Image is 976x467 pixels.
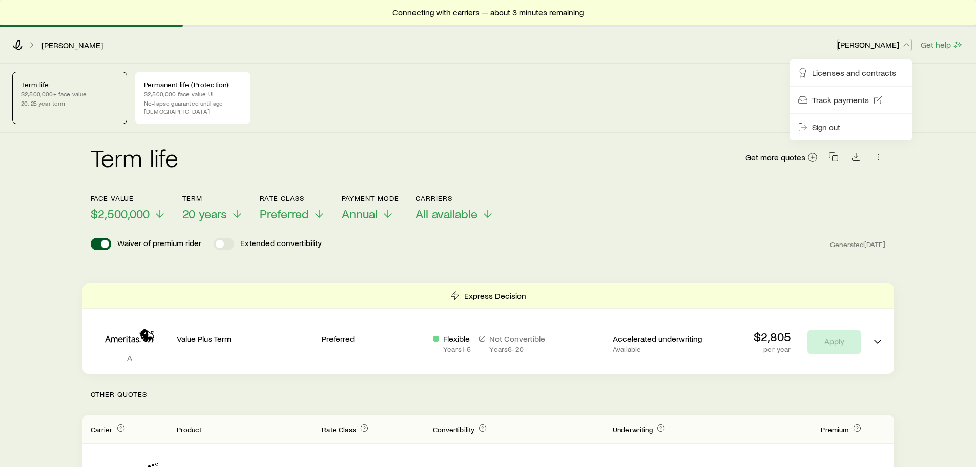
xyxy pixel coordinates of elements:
button: CarriersAll available [416,194,494,221]
a: Track payments [794,91,908,109]
p: $2,805 [754,330,791,344]
span: Convertibility [433,425,474,434]
a: Permanent life (Protection)$2,500,000 face value ULNo-lapse guarantee until age [DEMOGRAPHIC_DATA] [135,72,250,124]
span: Generated [830,240,885,249]
a: Licenses and contracts [794,64,908,82]
h2: Term life [91,145,179,170]
a: Download CSV [849,154,863,164]
a: Term life$2,500,000+ face value20, 25 year term [12,72,127,124]
span: Premium [821,425,848,434]
p: Flexible [443,334,471,344]
p: Extended convertibility [240,238,322,250]
span: Underwriting [613,425,653,434]
p: Other Quotes [82,374,894,415]
p: Carriers [416,194,494,202]
p: Face value [91,194,166,202]
button: Term20 years [182,194,243,221]
p: Waiver of premium rider [117,238,201,250]
span: Sign out [812,122,840,132]
p: Years 1 - 5 [443,345,471,353]
a: [PERSON_NAME] [41,40,103,50]
p: Rate Class [260,194,325,202]
span: $2,500,000 [91,207,150,221]
span: Annual [342,207,378,221]
p: Available [613,345,716,353]
button: Face value$2,500,000 [91,194,166,221]
p: $2,500,000 face value UL [144,90,241,98]
p: Not Convertible [489,334,545,344]
p: [PERSON_NAME] [838,39,911,50]
span: Connecting with carriers — about 3 minutes remaining [392,7,584,17]
button: Payment ModeAnnual [342,194,400,221]
p: $2,500,000+ face value [21,90,118,98]
span: Rate Class [322,425,356,434]
p: Preferred [322,334,425,344]
p: Accelerated underwriting [613,334,716,344]
span: All available [416,207,477,221]
span: Carrier [91,425,113,434]
p: Permanent life (Protection) [144,80,241,89]
p: 20, 25 year term [21,99,118,107]
p: Express Decision [464,291,526,301]
button: [PERSON_NAME] [837,39,912,51]
p: Term [182,194,243,202]
p: A [91,353,169,363]
a: Get more quotes [745,152,818,164]
button: Apply [807,330,861,354]
p: per year [754,345,791,353]
button: Sign out [794,118,908,136]
span: Get more quotes [745,153,805,161]
span: Preferred [260,207,309,221]
span: 20 years [182,207,227,221]
p: Value Plus Term [177,334,314,344]
button: Rate ClassPreferred [260,194,325,221]
button: Get help [920,39,964,51]
p: No-lapse guarantee until age [DEMOGRAPHIC_DATA] [144,99,241,115]
span: Product [177,425,202,434]
p: Years 6 - 20 [489,345,545,353]
p: Term life [21,80,118,89]
span: [DATE] [864,240,886,249]
span: Licenses and contracts [812,68,896,78]
p: Payment Mode [342,194,400,202]
div: Term quotes [82,283,894,374]
span: Track payments [812,95,869,105]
